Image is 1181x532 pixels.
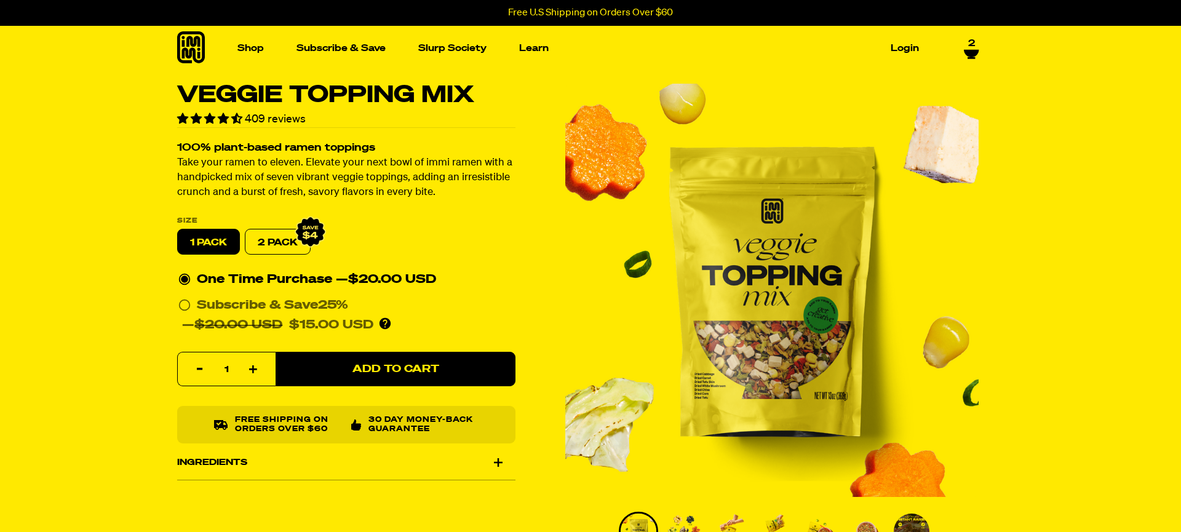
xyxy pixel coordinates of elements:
[413,39,491,58] a: Slurp Society
[245,114,306,125] span: 409 reviews
[292,39,391,58] a: Subscribe & Save
[964,38,979,59] a: 2
[177,143,515,154] h2: 100% plant-based ramen toppings
[318,300,348,312] span: 25%
[185,353,268,387] input: quantity
[177,114,245,125] span: 4.34 stars
[233,26,924,71] nav: Main navigation
[197,296,348,316] div: Subscribe & Save
[565,84,979,497] img: Veggie Topping Mix
[245,229,311,255] label: 2 PACK
[886,39,924,58] a: Login
[276,352,515,387] button: Add to Cart
[177,229,240,255] label: 1 PACK
[968,38,975,49] span: 2
[177,156,515,200] p: Take your ramen to eleven. Elevate your next bowl of immi ramen with a handpicked mix of seven vi...
[508,7,673,18] p: Free U.S Shipping on Orders Over $60
[289,319,373,332] span: $15.00 USD
[336,270,436,290] div: —
[194,319,282,332] del: $20.00 USD
[178,270,514,290] div: One Time Purchase
[565,84,979,497] li: 1 of 7
[233,39,269,58] a: Shop
[182,316,373,335] div: —
[514,39,554,58] a: Learn
[348,274,436,286] span: $20.00 USD
[352,364,439,375] span: Add to Cart
[177,84,515,107] h1: Veggie Topping Mix
[177,218,515,224] label: Size
[565,84,979,497] div: PDP main carousel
